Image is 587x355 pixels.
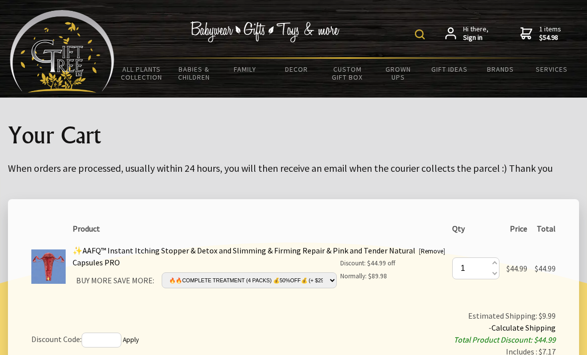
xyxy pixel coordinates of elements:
[475,59,526,80] a: Brands
[8,121,579,147] h1: Your Cart
[271,59,322,80] a: Decor
[123,336,139,344] a: Apply
[82,333,121,348] input: If you have a discount code, enter it here and press 'Apply'.
[322,59,373,88] a: Custom Gift Box
[69,219,449,238] th: Product
[340,259,395,280] small: Discount: $44.99 off Normally: $89.98
[463,25,489,42] span: Hi there,
[454,335,556,345] em: Total Product Discount: $44.99
[503,219,531,238] th: Price
[424,59,475,80] a: Gift Ideas
[531,238,559,298] td: $44.99
[419,247,445,255] small: [ ]
[10,10,114,93] img: Babyware - Gifts - Toys and more...
[373,59,424,88] a: Grown Ups
[73,268,158,291] td: BUY MORE SAVE MORE:
[539,33,561,42] strong: $54.98
[449,219,503,238] th: Qty
[463,33,489,42] strong: Sign in
[526,59,577,80] a: Services
[73,245,415,267] a: ✨AAFQ™ Instant Itching Stopper & Detox and Slimming & Firming Repair & Pink and Tender Natural Ca...
[491,323,556,333] a: Calculate Shipping
[114,59,169,88] a: All Plants Collection
[503,238,531,298] td: $44.99
[169,59,220,88] a: Babies & Children
[415,29,425,39] img: product search
[520,25,561,42] a: 1 items$54.98
[8,162,553,174] big: When orders are processed, usually within 24 hours, you will then receive an email when the couri...
[190,21,339,42] img: Babywear - Gifts - Toys & more
[539,24,561,42] span: 1 items
[220,59,271,80] a: Family
[445,25,489,42] a: Hi there,Sign in
[421,247,443,255] a: Remove
[531,219,559,238] th: Total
